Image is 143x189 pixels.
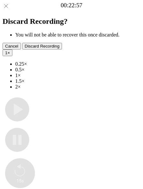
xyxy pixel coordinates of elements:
a: 00:22:57 [61,2,82,9]
li: 0.5× [15,67,140,73]
li: You will not be able to recover this once discarded. [15,32,140,38]
li: 1× [15,73,140,78]
li: 0.25× [15,61,140,67]
button: 1× [3,49,12,56]
button: Discard Recording [22,43,62,49]
button: Cancel [3,43,21,49]
li: 2× [15,84,140,90]
span: 1 [5,50,7,55]
h2: Discard Recording? [3,17,140,26]
li: 1.5× [15,78,140,84]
